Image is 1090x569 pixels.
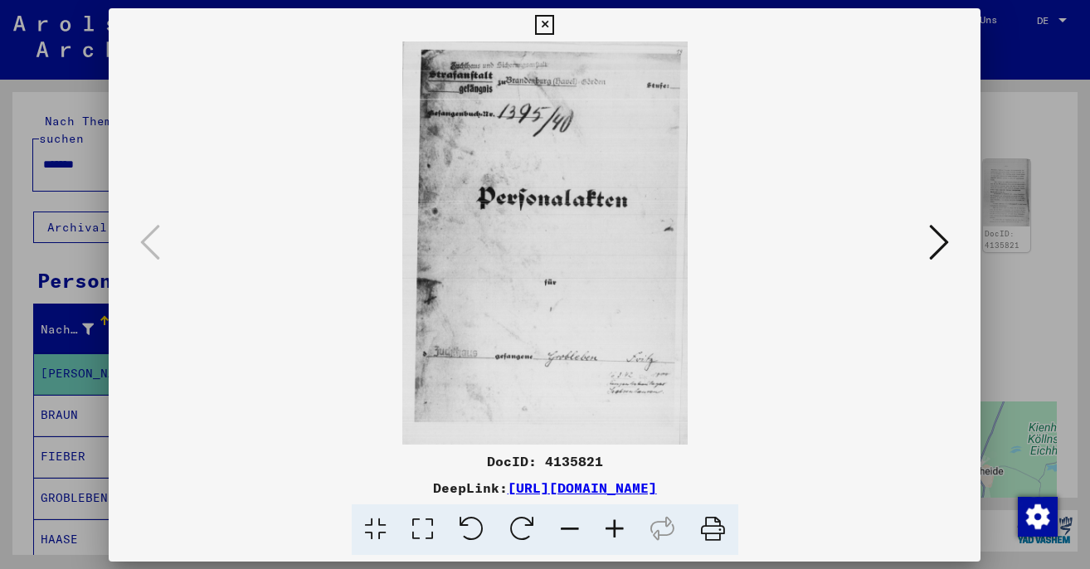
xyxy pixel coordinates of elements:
[1017,496,1057,536] div: Zustimmung ändern
[109,478,981,498] div: DeepLink:
[165,41,924,445] img: 001.jpg
[1018,497,1058,537] img: Zustimmung ändern
[109,451,981,471] div: DocID: 4135821
[508,479,657,496] a: [URL][DOMAIN_NAME]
